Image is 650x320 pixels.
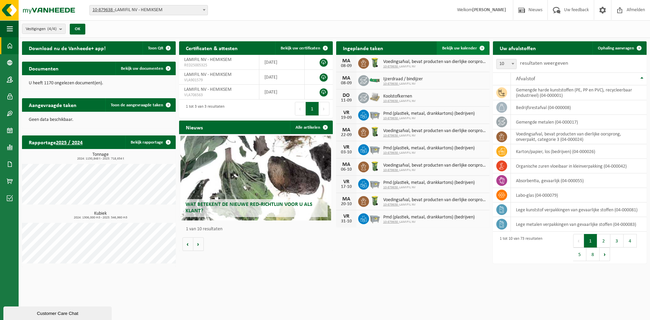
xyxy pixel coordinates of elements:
[184,57,232,62] span: LAMIFIL NV - HEMIKSEM
[586,248,600,261] button: 8
[319,102,329,115] button: Next
[383,94,416,99] span: Koolstofkernen
[511,100,647,115] td: bedrijfsrestafval (04-000008)
[336,41,390,55] h2: Ingeplande taken
[3,305,113,320] iframe: chat widget
[369,195,381,207] img: WB-0140-HPE-GN-50
[496,233,542,262] div: 1 tot 10 van 73 resultaten
[340,196,353,202] div: MA
[383,186,399,189] tcxspan: Call 10-879638 - via 3CX
[340,76,353,81] div: MA
[306,102,319,115] button: 1
[369,212,381,224] img: WB-2500-GAL-GY-01
[340,167,353,172] div: 06-10
[90,5,208,15] span: 10-879638 - LAMIFIL NV - HEMIKSEM
[340,219,353,224] div: 31-10
[184,63,254,68] span: RED25005325
[383,99,399,103] tcxspan: Call 10-879638 - via 3CX
[511,85,647,100] td: gemengde harde kunststoffen (PE, PP en PVC), recycleerbaar (industrieel) (04-000001)
[383,59,486,65] span: Voedingsafval, bevat producten van dierlijke oorsprong, onverpakt, categorie 3
[70,24,85,35] button: OK
[193,237,204,251] button: Volgende
[340,179,353,185] div: VR
[182,101,224,116] div: 1 tot 3 van 3 resultaten
[516,76,535,82] span: Afvalstof
[340,98,353,103] div: 11-09
[383,151,475,155] span: LAMIFIL NV
[121,66,163,71] span: Bekijk uw documenten
[143,41,175,55] button: Toon QR
[369,178,381,189] img: WB-2500-GAL-GY-01
[340,110,353,115] div: VR
[497,59,516,69] span: 10
[125,135,175,149] a: Bekijk rapportage
[383,220,399,224] tcxspan: Call 10-879638 - via 3CX
[584,234,597,248] button: 1
[383,116,399,120] tcxspan: Call 10-879638 - via 3CX
[111,103,163,107] span: Toon de aangevraagde taken
[184,87,232,92] span: LAMIFIL NV - HEMIKSEM
[340,214,353,219] div: VR
[290,121,332,134] a: Alle artikelen
[281,46,320,50] span: Bekijk uw certificaten
[92,7,115,13] tcxspan: Call 10-879638 - via 3CX
[369,91,381,103] img: LP-PA-00000-WDN-11
[383,111,475,116] span: Pmd (plastiek, metaal, drankkartons) (bedrijven)
[340,58,353,64] div: MA
[22,24,66,34] button: Vestigingen(4/4)
[597,234,610,248] button: 2
[383,65,399,68] tcxspan: Call 10-879638 - via 3CX
[22,41,112,55] h2: Download nu de Vanheede+ app!
[47,27,57,31] count: (4/4)
[383,146,475,151] span: Pmd (plastiek, metaal, drankkartons) (bedrijven)
[383,168,486,172] span: LAMIFIL NV
[115,62,175,75] a: Bekijk uw documenten
[369,77,381,83] img: HK-XC-15-GN-00
[598,46,634,50] span: Ophaling aanvragen
[340,64,353,68] div: 08-09
[520,61,568,66] label: resultaten weergeven
[340,202,353,207] div: 20-10
[25,216,176,219] span: 2024: 1306,000 m3 - 2025: 546,960 m3
[383,99,416,103] span: LAMIFIL NV
[624,234,637,248] button: 4
[186,227,329,232] p: 1 van 10 resultaten
[383,151,399,155] tcxspan: Call 10-879638 - via 3CX
[259,70,305,85] td: [DATE]
[573,234,584,248] button: Previous
[511,217,647,232] td: lege metalen verpakkingen van gevaarlijke stoffen (04-000083)
[56,140,83,146] tcxspan: Call 2025 / 2024 via 3CX
[22,135,89,149] h2: Rapportage
[179,121,210,134] h2: Nieuws
[511,173,647,188] td: absorbentia, gevaarlijk (04-000055)
[26,24,57,34] span: Vestigingen
[369,143,381,155] img: WB-2500-GAL-GY-01
[442,46,477,50] span: Bekijk uw kalender
[369,57,381,68] img: WB-0140-HPE-GN-50
[383,82,399,86] tcxspan: Call 10-879638 - via 3CX
[148,46,163,50] span: Toon QR
[383,128,486,134] span: Voedingsafval, bevat producten van dierlijke oorsprong, onverpakt, categorie 3
[186,202,312,214] span: Wat betekent de nieuwe RED-richtlijn voor u als klant?
[179,41,244,55] h2: Certificaten & attesten
[105,98,175,112] a: Toon de aangevraagde taken
[340,127,353,133] div: MA
[383,186,475,190] span: LAMIFIL NV
[184,78,254,83] span: VLA901579
[496,59,517,69] span: 10
[184,92,254,98] span: VLA706563
[182,237,193,251] button: Vorige
[511,115,647,129] td: gemengde metalen (04-000017)
[180,136,331,220] a: Wat betekent de nieuwe RED-richtlijn voor u als klant?
[511,188,647,202] td: labo-glas (04-000079)
[383,134,486,138] span: LAMIFIL NV
[25,211,176,219] h3: Kubiek
[340,150,353,155] div: 03-10
[383,203,399,207] tcxspan: Call 10-879638 - via 3CX
[472,7,506,13] strong: [PERSON_NAME]
[610,234,624,248] button: 3
[383,77,423,82] span: Ijzerdraad / bindijzer
[383,220,475,224] span: LAMIFIL NV
[22,62,65,75] h2: Documenten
